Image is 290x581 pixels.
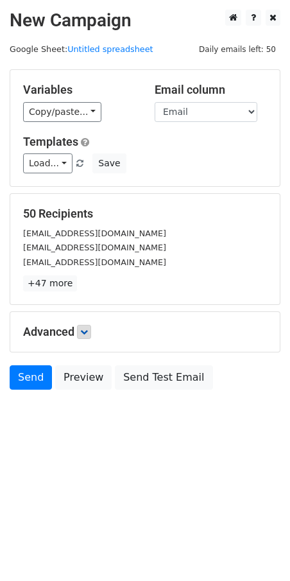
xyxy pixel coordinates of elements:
h2: New Campaign [10,10,280,31]
a: Copy/paste... [23,102,101,122]
span: Daily emails left: 50 [194,42,280,56]
a: Daily emails left: 50 [194,44,280,54]
div: 聊天小组件 [226,519,290,581]
a: Load... [23,153,72,173]
small: [EMAIL_ADDRESS][DOMAIN_NAME] [23,257,166,267]
h5: 50 Recipients [23,207,267,221]
a: Untitled spreadsheet [67,44,153,54]
a: Preview [55,365,112,390]
small: [EMAIL_ADDRESS][DOMAIN_NAME] [23,229,166,238]
iframe: Chat Widget [226,519,290,581]
small: [EMAIL_ADDRESS][DOMAIN_NAME] [23,243,166,252]
a: +47 more [23,275,77,291]
h5: Advanced [23,325,267,339]
button: Save [92,153,126,173]
a: Templates [23,135,78,148]
h5: Variables [23,83,135,97]
a: Send [10,365,52,390]
h5: Email column [155,83,267,97]
small: Google Sheet: [10,44,153,54]
a: Send Test Email [115,365,212,390]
